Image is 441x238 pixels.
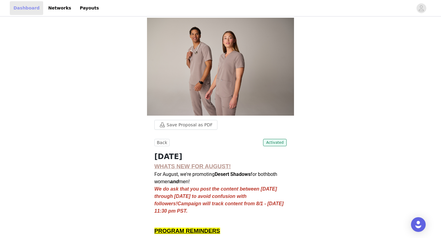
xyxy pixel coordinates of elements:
[154,151,287,162] h1: [DATE]
[76,1,103,15] a: Payouts
[154,228,220,234] span: PROGRAM REMINDERS
[44,1,75,15] a: Networks
[263,139,287,146] span: Activated
[418,3,424,13] div: avatar
[154,139,170,146] button: Back
[154,201,285,214] span: Campaign will track content from 8/1 - [DATE] 11:30 pm PST.
[10,1,43,15] a: Dashboard
[154,186,285,214] span: We do ask that you post the content between [DATE] through [DATE] to avoid confusion with followers!
[154,171,277,184] span: For August, we're promoting for both
[170,179,179,184] em: and
[215,171,251,177] strong: Desert Shadows
[147,18,294,116] img: campaign image
[154,120,217,130] button: Save Proposal as PDF
[154,163,231,169] span: WHATS NEW FOR AUGUST!
[411,217,426,232] div: Open Intercom Messenger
